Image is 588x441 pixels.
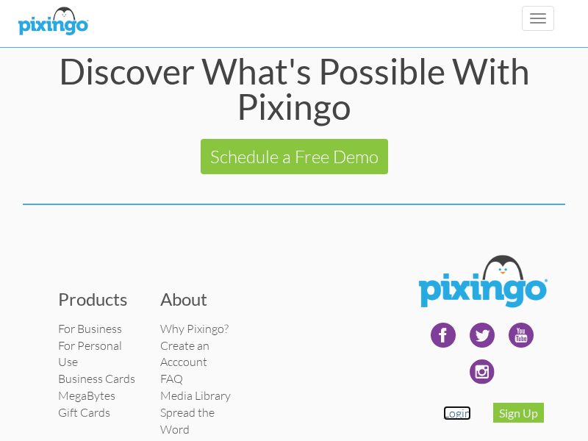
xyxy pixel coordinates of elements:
a: Spread the Word [160,405,215,437]
img: twitter-240.png [464,317,501,354]
a: MegaBytes [58,388,115,403]
a: Sign Up [493,403,544,423]
a: Business Cards [58,371,135,386]
h3: About [160,290,240,309]
img: pixingo logo [14,4,92,40]
a: FAQ [160,371,183,386]
a: Create an Acccount [160,338,209,370]
div: Discover What's Possible With Pixingo [23,54,565,124]
h3: Products [58,290,138,309]
a: Gift Cards [58,405,110,420]
a: For Personal Use [58,338,122,370]
img: Pixingo Logo [411,249,554,317]
img: youtube-240.png [503,317,539,354]
a: Schedule a Free Demo [201,139,388,174]
img: facebook-240.png [425,317,462,354]
a: Media Library [160,388,231,403]
img: instagram.svg [464,354,501,390]
a: Why Pixingo? [160,321,229,336]
a: Login [443,406,471,420]
a: For Business [58,321,122,336]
